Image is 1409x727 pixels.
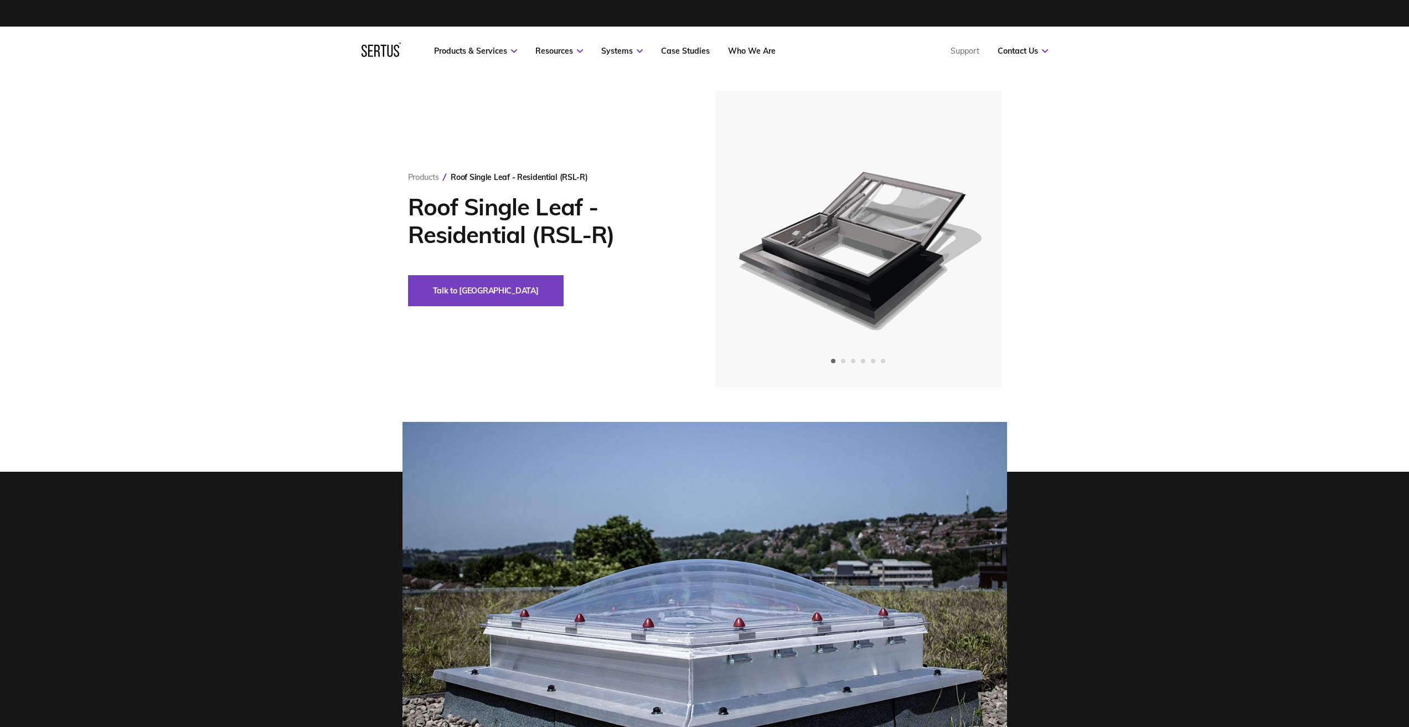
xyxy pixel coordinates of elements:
[841,359,845,363] span: Go to slide 2
[408,172,439,182] a: Products
[408,275,564,306] button: Talk to [GEOGRAPHIC_DATA]
[535,46,583,56] a: Resources
[434,46,517,56] a: Products & Services
[881,359,885,363] span: Go to slide 6
[661,46,710,56] a: Case Studies
[1210,599,1409,727] iframe: Chat Widget
[851,359,855,363] span: Go to slide 3
[408,193,682,249] h1: Roof Single Leaf - Residential (RSL-R)
[601,46,643,56] a: Systems
[728,46,776,56] a: Who We Are
[998,46,1048,56] a: Contact Us
[951,46,979,56] a: Support
[861,359,865,363] span: Go to slide 4
[871,359,875,363] span: Go to slide 5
